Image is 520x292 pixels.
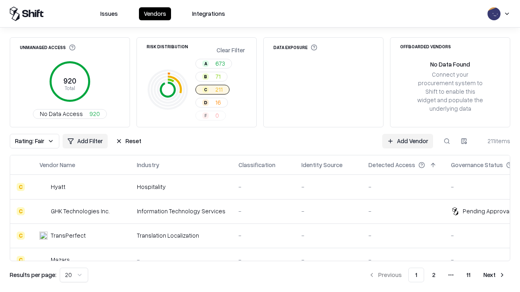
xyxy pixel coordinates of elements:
[368,182,438,191] div: -
[17,207,25,215] div: C
[95,7,123,20] button: Issues
[364,268,510,282] nav: pagination
[238,161,275,169] div: Classification
[301,207,355,215] div: -
[368,255,438,264] div: -
[137,182,225,191] div: Hospitality
[10,271,56,279] p: Results per page:
[40,109,83,118] span: No Data Access
[147,44,188,49] div: Risk Distribution
[408,268,424,282] button: 1
[39,256,48,264] img: mazars
[238,231,288,240] div: -
[33,109,107,119] button: No Data Access920
[39,183,48,191] img: Hyatt
[463,207,511,215] div: Pending Approval
[10,134,59,148] button: Rating: Fair
[215,59,225,68] span: 673
[17,256,25,264] div: C
[368,207,438,215] div: -
[238,255,288,264] div: -
[15,137,44,145] span: Rating: Fair
[215,85,223,94] span: 211
[39,161,75,169] div: Vendor Name
[202,86,209,93] div: C
[195,72,227,82] button: B71
[187,7,230,20] button: Integrations
[137,255,225,264] div: -
[51,207,110,215] div: GHK Technologies Inc.
[301,231,355,240] div: -
[17,183,25,191] div: C
[273,44,317,51] div: Data Exposure
[65,85,75,91] tspan: Total
[451,161,503,169] div: Governance Status
[89,109,100,118] span: 920
[301,182,355,191] div: -
[63,134,108,148] button: Add Filter
[368,161,415,169] div: Detected Access
[51,231,86,240] div: TransPerfect
[426,268,442,282] button: 2
[39,232,48,240] img: TransPerfect
[202,99,209,106] div: D
[238,207,288,215] div: -
[382,134,433,148] a: Add Vendor
[195,98,228,107] button: D16
[479,268,510,282] button: Next
[202,60,209,67] div: A
[139,7,171,20] button: Vendors
[137,161,159,169] div: Industry
[17,232,25,240] div: C
[430,60,470,69] div: No Data Found
[416,70,484,113] div: Connect your procurement system to Shift to enable this widget and populate the underlying data
[478,137,510,145] div: 211 items
[400,44,451,49] div: Offboarded Vendors
[63,76,76,85] tspan: 920
[368,231,438,240] div: -
[301,255,355,264] div: -
[51,182,65,191] div: Hyatt
[195,85,230,94] button: C211
[238,182,288,191] div: -
[215,44,247,56] button: Clear Filter
[215,98,221,107] span: 16
[460,268,477,282] button: 11
[195,59,232,69] button: A673
[39,207,48,215] img: GHK Technologies Inc.
[301,161,342,169] div: Identity Source
[51,255,70,264] div: Mazars
[202,73,209,80] div: B
[20,44,76,51] div: Unmanaged Access
[137,207,225,215] div: Information Technology Services
[215,72,221,81] span: 71
[137,231,225,240] div: Translation Localization
[111,134,146,148] button: Reset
